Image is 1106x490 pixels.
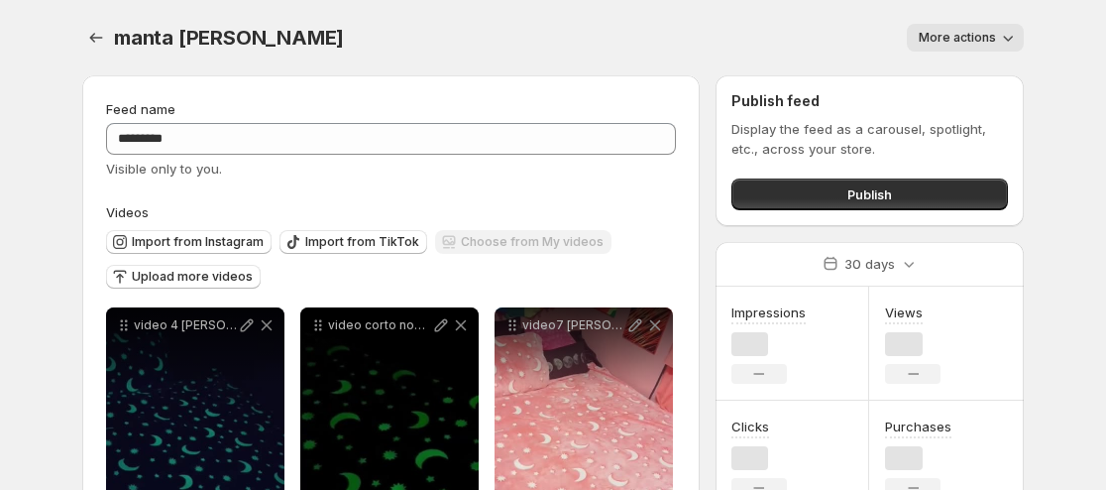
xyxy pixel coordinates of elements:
button: Import from Instagram [106,230,272,254]
span: Import from Instagram [132,234,264,250]
span: manta [PERSON_NAME] [114,26,344,50]
p: video7 [PERSON_NAME] corto [522,317,625,333]
span: Visible only to you. [106,161,222,177]
button: More actions [907,24,1024,52]
button: Settings [82,24,110,52]
h3: Views [885,303,923,322]
button: Upload more videos [106,265,261,289]
h3: Purchases [885,417,951,436]
h2: Publish feed [731,91,1008,111]
span: Videos [106,204,149,220]
span: Feed name [106,101,175,117]
span: More actions [919,30,996,46]
h3: Clicks [731,417,769,436]
p: 30 days [844,254,895,274]
span: Upload more videos [132,269,253,285]
button: Publish [731,179,1008,210]
h3: Impressions [731,303,806,322]
p: Display the feed as a carousel, spotlight, etc., across your store. [731,119,1008,159]
span: Import from TikTok [305,234,419,250]
p: video 4 [PERSON_NAME] [134,317,237,333]
p: video corto nocturno 6 manta Joseba [328,317,431,333]
span: Publish [847,184,892,204]
button: Import from TikTok [279,230,427,254]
